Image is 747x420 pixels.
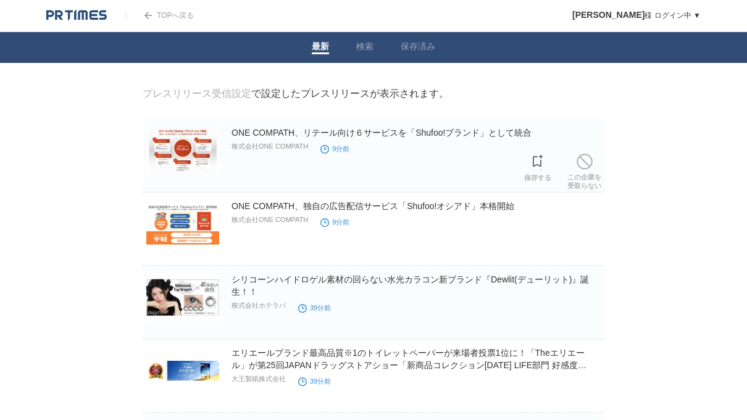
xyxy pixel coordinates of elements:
time: 39分前 [298,304,331,311]
img: ONE COMPATH、独自の広告配信サービス「Shufoo!オシアド」本格開始 [146,200,219,248]
a: ONE COMPATH、リテール向け６サービスを「Shufoo!ブランド」として統合 [232,128,532,138]
a: TOPへ戻る [125,11,194,20]
a: 保存済み [401,41,435,54]
img: logo.png [46,9,107,22]
a: 最新 [312,41,329,54]
time: 9分前 [320,218,349,226]
p: 株式会社ホテラバ [232,301,286,310]
time: 9分前 [320,145,349,152]
a: シリコーンハイドロゲル素材の回らない水光カラコン新ブランド『Dewlit(デューリット)』誕生！！ [232,274,589,297]
a: 保存する [524,151,551,182]
p: 株式会社ONE COMPATH [232,215,308,224]
a: エリエールブランド最高品質※1のトイレットペーパーが来場者投票1位に！「Theエリエール」が第25回JAPANドラッグストアショー「新商品コレクション[DATE] LIFE部門 好感度大賞」を受賞 [232,348,586,382]
div: で設定したプレスリリースが表示されます。 [143,88,449,101]
img: ONE COMPATH、リテール向け６サービスを「Shufoo!ブランド」として統合 [146,126,219,175]
a: ONE COMPATH、独自の広告配信サービス「Shufoo!オシアド」本格開始 [232,201,514,211]
a: プレスリリース受信設定 [143,88,251,99]
a: この企業を受取らない [567,150,601,190]
p: 株式会社ONE COMPATH [232,142,308,151]
span: [PERSON_NAME] [572,10,645,20]
time: 39分前 [298,377,331,385]
a: 検索 [356,41,373,54]
img: arrow.png [144,12,152,19]
p: 大王製紙株式会社 [232,374,286,384]
img: シリコーンハイドロゲル素材の回らない水光カラコン新ブランド『Dewlit(デューリット)』誕生！！ [146,273,219,321]
a: [PERSON_NAME]様 ログイン中 ▼ [572,11,701,20]
img: エリエールブランド最高品質※1のトイレットペーパーが来場者投票1位に！「Theエリエール」が第25回JAPANドラッグストアショー「新商品コレクション2025 LIFE部門 好感度大賞」を受賞 [146,347,219,395]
